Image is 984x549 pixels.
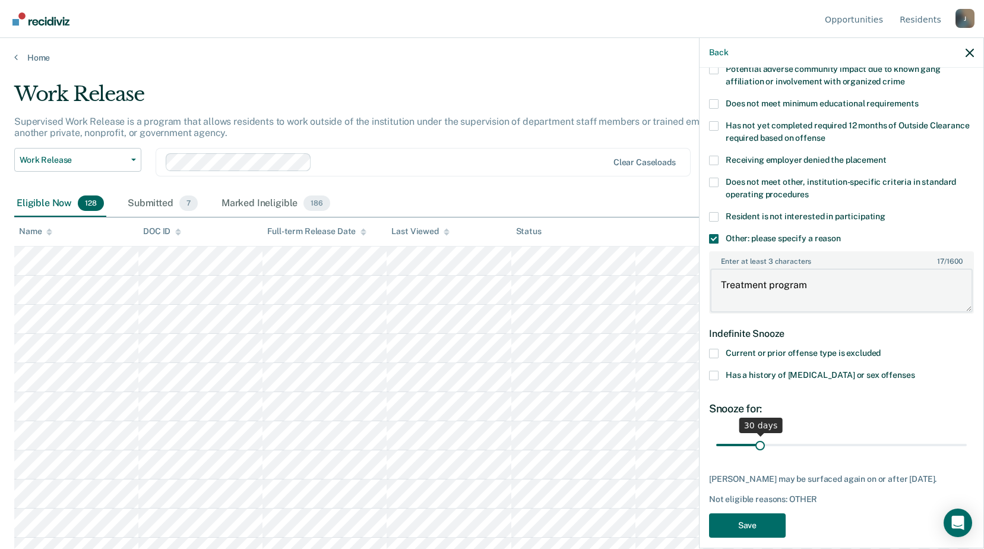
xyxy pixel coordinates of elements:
span: Does not meet minimum educational requirements [726,99,919,108]
span: 17 [937,257,944,266]
div: Indefinite Snooze [709,318,974,349]
textarea: Treatment program [710,269,973,313]
div: Work Release [14,82,752,116]
span: Has a history of [MEDICAL_DATA] or sex offenses [726,370,915,380]
span: Current or prior offense type is excluded [726,348,881,358]
span: / 1600 [937,257,962,266]
img: Recidiviz [12,12,69,26]
div: Snooze for: [709,402,974,415]
div: Last Viewed [391,226,449,236]
span: 128 [78,195,104,211]
div: Name [19,226,52,236]
div: Open Intercom Messenger [944,509,972,537]
div: 30 days [739,418,783,433]
a: Home [14,52,970,63]
button: Profile dropdown button [955,9,974,28]
div: Submitted [125,191,200,217]
p: Supervised Work Release is a program that allows residents to work outside of the institution und... [14,116,745,138]
div: Clear caseloads [613,157,676,168]
div: Eligible Now [14,191,106,217]
div: Full-term Release Date [267,226,366,236]
span: Work Release [20,155,126,165]
span: Does not meet other, institution-specific criteria in standard operating procedures [726,177,956,199]
span: 186 [303,195,330,211]
span: 7 [179,195,198,211]
div: J [955,9,974,28]
div: DOC ID [143,226,181,236]
div: [PERSON_NAME] may be surfaced again on or after [DATE]. [709,474,974,484]
span: Resident is not interested in participating [726,212,885,221]
button: Back [709,48,728,58]
button: Save [709,513,786,538]
div: Status [516,226,542,236]
div: Marked Ineligible [219,191,333,217]
span: Has not yet completed required 12 months of Outside Clearance required based on offense [726,121,969,143]
span: Receiving employer denied the placement [726,155,887,165]
div: Not eligible reasons: OTHER [709,494,974,504]
label: Enter at least 3 characters [710,253,973,266]
span: Other: please specify a reason [726,234,841,243]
